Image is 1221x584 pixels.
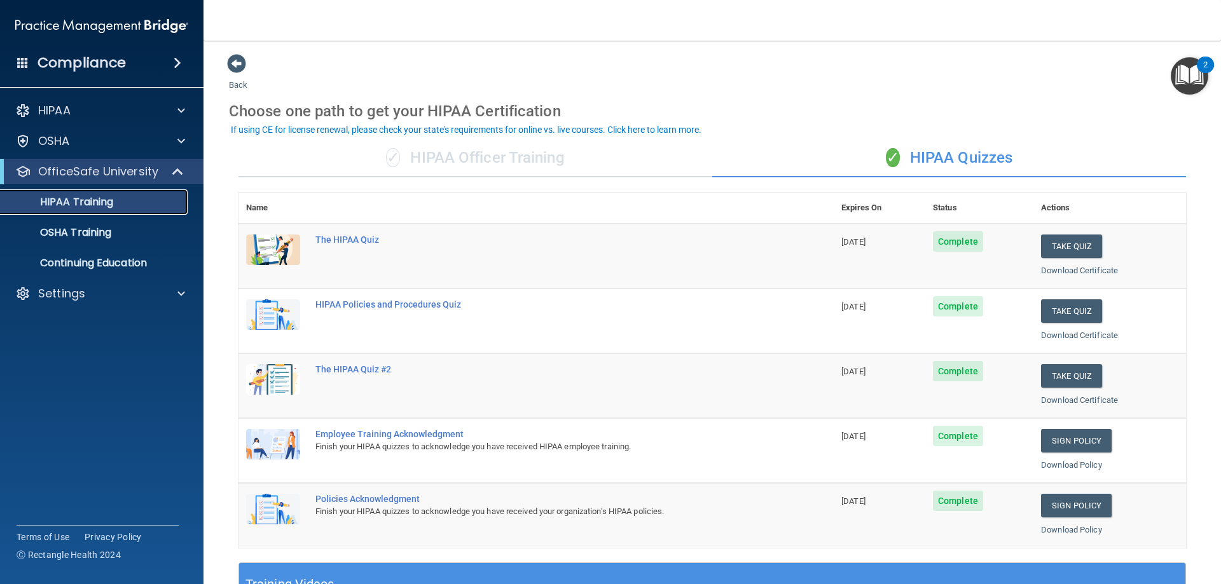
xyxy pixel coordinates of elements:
a: Sign Policy [1041,494,1112,517]
span: [DATE] [841,367,866,376]
div: Finish your HIPAA quizzes to acknowledge you have received HIPAA employee training. [315,439,770,454]
span: [DATE] [841,431,866,441]
a: Settings [15,286,185,301]
span: Complete [933,361,983,381]
p: Continuing Education [8,257,182,269]
a: Download Certificate [1041,395,1118,405]
div: Employee Training Acknowledgment [315,429,770,439]
span: Complete [933,491,983,511]
div: HIPAA Officer Training [238,139,712,177]
div: The HIPAA Quiz [315,234,770,245]
div: Policies Acknowledgment [315,494,770,504]
div: Finish your HIPAA quizzes to acknowledge you have received your organization’s HIPAA policies. [315,504,770,519]
button: Take Quiz [1041,364,1102,388]
p: Settings [38,286,85,301]
a: Privacy Policy [85,531,142,543]
a: Download Certificate [1041,330,1118,340]
div: 2 [1203,65,1208,81]
span: ✓ [886,148,900,167]
button: If using CE for license renewal, please check your state's requirements for online vs. live cours... [229,123,703,136]
span: ✓ [386,148,400,167]
div: If using CE for license renewal, please check your state's requirements for online vs. live cours... [231,125,701,134]
a: Download Certificate [1041,266,1118,275]
span: Ⓒ Rectangle Health 2024 [17,548,121,561]
span: [DATE] [841,237,866,247]
th: Status [925,193,1033,224]
p: OSHA [38,133,70,149]
div: HIPAA Policies and Procedures Quiz [315,299,770,309]
p: OfficeSafe University [38,164,158,179]
a: Back [229,65,247,90]
button: Take Quiz [1041,299,1102,323]
th: Expires On [834,193,925,224]
span: Complete [933,296,983,316]
a: Sign Policy [1041,429,1112,452]
a: OSHA [15,133,185,149]
p: HIPAA [38,103,71,118]
a: Terms of Use [17,531,69,543]
a: Download Policy [1041,525,1102,534]
span: [DATE] [841,302,866,311]
button: Open Resource Center, 2 new notifications [1171,57,1208,95]
img: PMB logo [15,13,188,39]
div: HIPAA Quizzes [712,139,1186,177]
h4: Compliance [38,54,126,72]
a: OfficeSafe University [15,164,184,179]
th: Name [238,193,308,224]
div: Choose one path to get your HIPAA Certification [229,93,1196,130]
button: Take Quiz [1041,234,1102,258]
th: Actions [1033,193,1186,224]
span: Complete [933,426,983,446]
a: Download Policy [1041,460,1102,470]
span: Complete [933,231,983,252]
a: HIPAA [15,103,185,118]
p: OSHA Training [8,226,111,239]
div: The HIPAA Quiz #2 [315,364,770,374]
span: [DATE] [841,496,866,506]
p: HIPAA Training [8,196,113,208]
